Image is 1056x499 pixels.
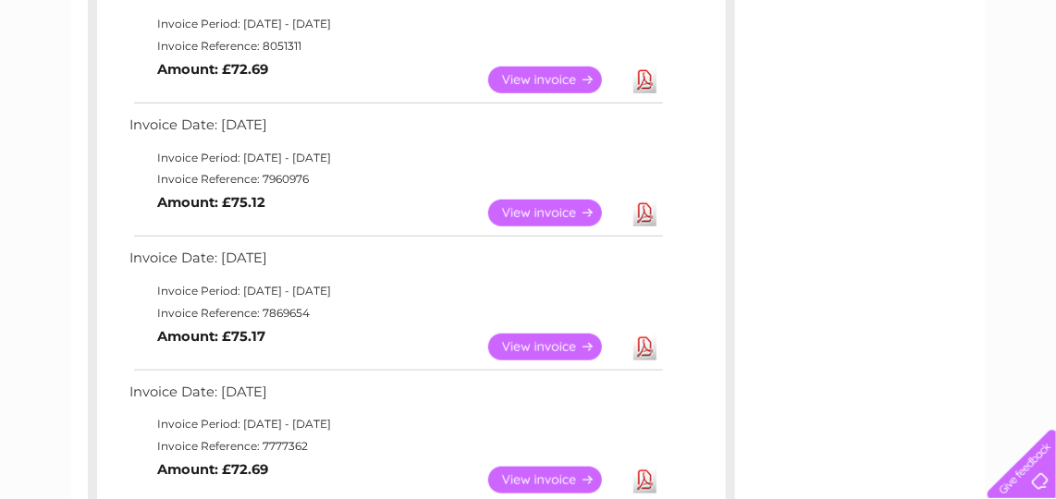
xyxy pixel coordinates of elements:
[895,79,922,92] a: Blog
[707,9,835,32] a: 0333 014 3131
[777,79,817,92] a: Energy
[488,334,624,360] a: View
[731,79,766,92] a: Water
[125,113,666,147] td: Invoice Date: [DATE]
[125,302,666,324] td: Invoice Reference: 7869654
[125,246,666,280] td: Invoice Date: [DATE]
[633,67,657,93] a: Download
[995,79,1038,92] a: Log out
[157,194,265,211] b: Amount: £75.12
[633,467,657,493] a: Download
[125,147,666,169] td: Invoice Period: [DATE] - [DATE]
[37,48,131,104] img: logo.png
[92,10,966,90] div: Clear Business is a trading name of Verastar Limited (registered in [GEOGRAPHIC_DATA] No. 3667643...
[933,79,978,92] a: Contact
[125,380,666,414] td: Invoice Date: [DATE]
[125,35,666,57] td: Invoice Reference: 8051311
[488,200,624,226] a: View
[157,461,268,478] b: Amount: £72.69
[125,413,666,435] td: Invoice Period: [DATE] - [DATE]
[157,61,268,78] b: Amount: £72.69
[125,435,666,457] td: Invoice Reference: 7777362
[125,280,666,302] td: Invoice Period: [DATE] - [DATE]
[488,467,624,493] a: View
[157,328,265,345] b: Amount: £75.17
[125,13,666,35] td: Invoice Period: [DATE] - [DATE]
[633,200,657,226] a: Download
[488,67,624,93] a: View
[633,334,657,360] a: Download
[829,79,884,92] a: Telecoms
[125,168,666,190] td: Invoice Reference: 7960976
